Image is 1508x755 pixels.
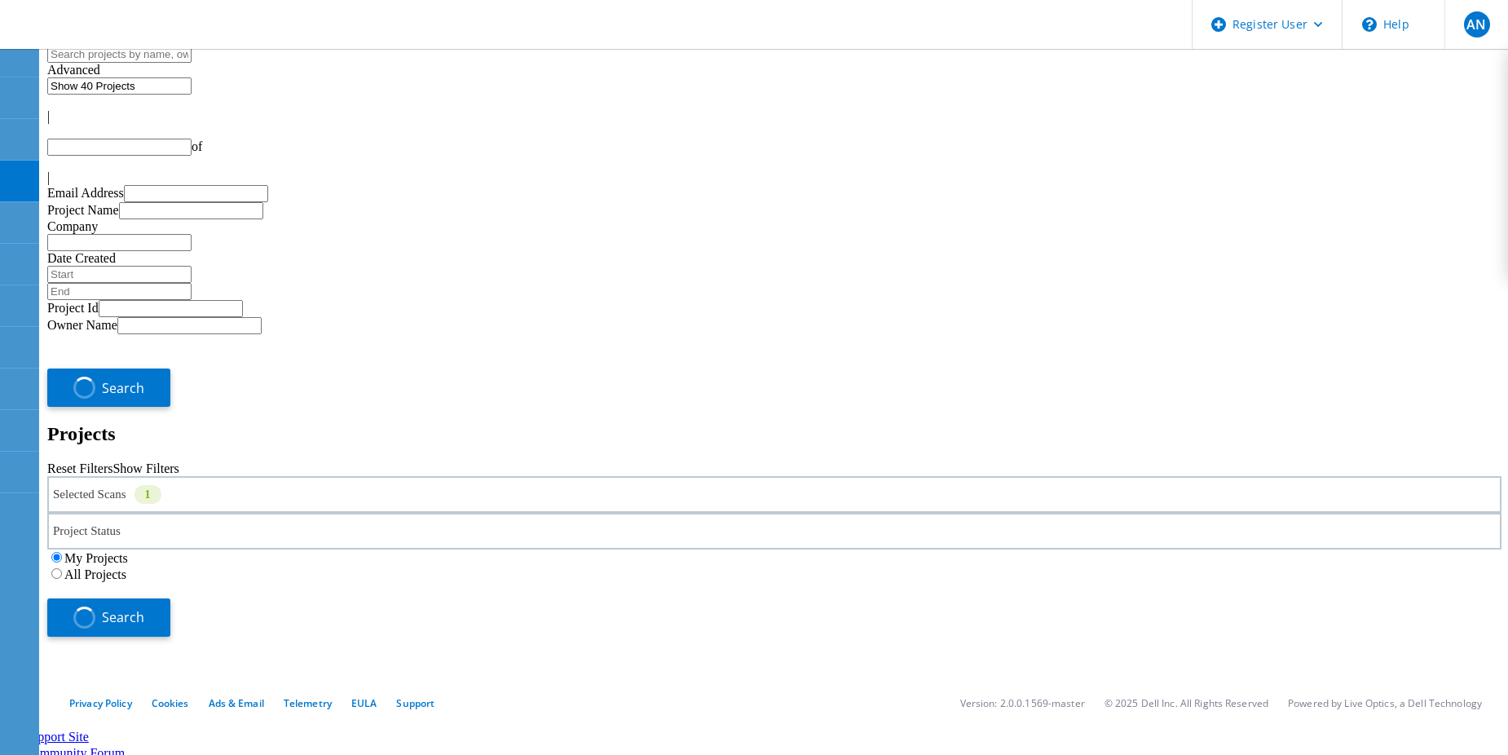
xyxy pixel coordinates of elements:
div: Selected Scans [47,476,1501,513]
a: Show Filters [112,461,179,475]
label: Company [47,219,98,233]
label: Project Name [47,203,119,217]
div: Project Status [47,513,1501,550]
label: Email Address [47,186,124,200]
div: | [47,170,1501,185]
span: Advanced [47,63,100,77]
label: Owner Name [47,318,117,332]
div: 1 [134,485,161,504]
button: Search [47,369,170,407]
div: | [47,109,1501,124]
a: Live Optics Dashboard [16,32,192,46]
a: Support Site [24,730,89,744]
li: © 2025 Dell Inc. All Rights Reserved [1105,696,1268,710]
span: AN [1466,18,1486,31]
svg: \n [1362,17,1377,32]
a: Privacy Policy [69,696,132,710]
a: Ads & Email [209,696,264,710]
li: Version: 2.0.0.1569-master [960,696,1085,710]
a: Reset Filters [47,461,112,475]
span: Search [102,379,144,397]
b: Projects [47,423,116,444]
label: All Projects [64,567,126,581]
input: Start [47,266,192,283]
a: Support [396,696,434,710]
span: Search [102,608,144,626]
input: Search projects by name, owner, ID, company, etc [47,46,192,63]
a: Telemetry [284,696,332,710]
label: My Projects [64,551,128,565]
span: of [192,139,202,153]
button: Search [47,598,170,637]
a: Cookies [152,696,189,710]
label: Date Created [47,251,116,265]
a: EULA [351,696,377,710]
li: Powered by Live Optics, a Dell Technology [1288,696,1482,710]
label: Project Id [47,301,99,315]
input: End [47,283,192,300]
